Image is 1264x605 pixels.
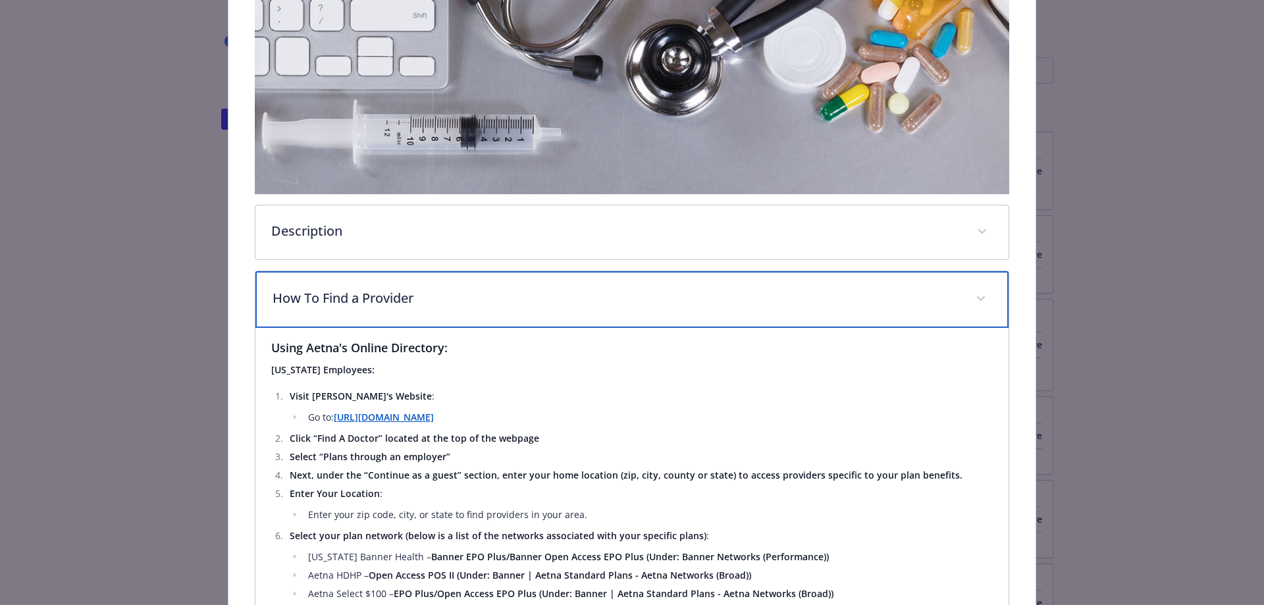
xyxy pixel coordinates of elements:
[290,529,706,542] strong: Select your plan network (below is a list of the networks associated with your specific plans)
[273,288,961,308] p: How To Find a Provider
[304,567,993,583] li: Aetna HDHP –
[431,550,829,563] strong: Banner EPO Plus/Banner Open Access EPO Plus (Under: Banner Networks (Performance))
[304,409,993,425] li: Go to:
[271,363,375,376] strong: [US_STATE] Employees:
[290,432,539,444] strong: Click “Find A Doctor” located at the top of the webpage
[290,390,432,402] strong: Visit [PERSON_NAME]'s Website
[304,549,993,565] li: [US_STATE] Banner Health –
[290,469,962,481] strong: Next, under the “Continue as a guest” section, enter your home location (zip, city, county or sta...
[255,205,1009,259] div: Description
[290,487,380,500] strong: Enter Your Location
[286,388,993,425] li: :
[286,486,993,523] li: :
[394,587,833,600] strong: EPO Plus/Open Access EPO Plus (Under: Banner | Aetna Standard Plans - Aetna Networks (Broad))
[304,507,993,523] li: Enter your zip code, city, or state to find providers in your area.
[369,569,751,581] strong: Open Access POS II (Under: Banner | Aetna Standard Plans - Aetna Networks (Broad))
[290,450,450,463] strong: Select “Plans through an employer”
[334,411,434,423] a: [URL][DOMAIN_NAME]
[271,221,962,241] p: Description
[255,271,1009,328] div: How To Find a Provider
[304,586,993,602] li: Aetna Select $100 –
[271,338,993,357] h3: Using Aetna's Online Directory:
